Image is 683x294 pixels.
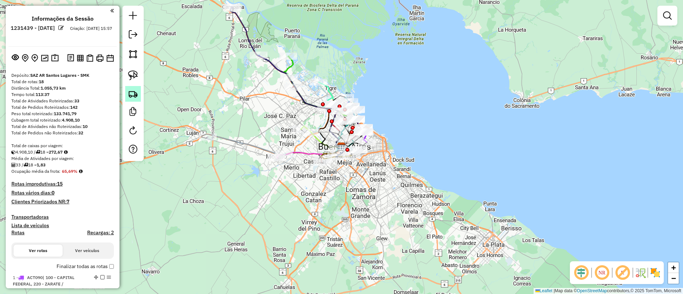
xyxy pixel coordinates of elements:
strong: 272,67 [49,149,63,155]
img: SAZ AR Santos Lugares - SMK [337,142,346,151]
div: Peso total roteirizado: [11,111,114,117]
button: Adicionar Atividades [30,53,39,64]
button: Painel de Sugestão [50,53,60,64]
div: Cubagem total roteirizado: [11,117,114,123]
button: Ver rotas [14,245,63,257]
div: Atividade não roteirizada - COTO C.I.C.S.A. [354,128,372,135]
div: Atividade não roteirizada - CENCOSUD S.A. (CHASIS) [347,116,365,123]
div: Atividade não roteirizada - INC S.A. [332,107,349,114]
img: Fluxo de ruas [635,267,646,278]
div: Atividade não roteirizada - COTO C.I.C.S.A. [342,103,360,110]
img: Exibir/Ocultar setores [650,267,661,278]
em: Finalizar rota [100,275,105,279]
em: Opções [107,275,111,279]
div: Atividade não roteirizada - INC S.A. PLAYO BALANCIN [334,118,352,125]
div: Total de Pedidos não Roteirizados: [11,130,114,136]
strong: 15 [57,181,63,187]
button: Centralizar mapa no depósito ou ponto de apoio [20,53,30,64]
img: Selecionar atividades - laço [128,70,138,80]
img: Criar rota [128,89,138,99]
strong: 133.741,79 [54,111,76,116]
span: Ocupação média da frota: [11,169,60,174]
input: Finalizar todas as rotas [109,264,114,269]
strong: 0 [52,189,54,196]
div: Total de rotas: [11,79,114,85]
span: ACT090 [27,275,43,280]
div: Distância Total: [11,85,114,91]
a: Reroteirizar Sessão [126,123,140,139]
strong: 113:37 [36,92,49,97]
div: Total de Atividades Roteirizadas: [11,98,114,104]
h4: Transportadoras [11,214,114,220]
a: Criar rota [125,86,141,102]
label: Finalizar todas as rotas [57,263,114,270]
span: | [554,288,555,293]
h4: Informações da Sessão [32,15,94,22]
div: Depósito: [11,72,114,79]
button: Imprimir Rotas [95,53,105,63]
div: Atividade não roteirizada - COTO C.I.C.S.A. [350,146,367,153]
i: Meta Caixas/viagem: 250,00 Diferença: 22,67 [64,150,68,154]
div: Total de caixas por viagem: [11,143,114,149]
strong: 18 [39,79,44,84]
button: Disponibilidade de veículos [105,53,115,63]
h6: 1231439 - [DATE] [11,25,55,31]
div: 33 / 18 = [11,162,114,168]
div: 4.908,10 / 18 = [11,149,114,155]
h4: Rotas improdutivas: [11,181,114,187]
i: Total de rotas [23,163,28,167]
button: Ver veículos [63,245,112,257]
a: Nova sessão e pesquisa [126,9,140,25]
h4: Lista de veículos [11,223,114,229]
button: Otimizar todas as rotas [39,53,50,63]
strong: 65,69% [62,169,78,174]
span: Ocultar deslocamento [573,264,590,281]
button: Logs desbloquear sessão [66,53,75,64]
strong: 4.908,10 [62,117,80,123]
a: Zoom out [668,273,679,284]
em: Alterar sequência das rotas [94,275,98,279]
strong: 10 [83,124,88,129]
div: Atividade não roteirizada - COTO C.I.C.S.A. [325,101,343,108]
button: Visualizar Romaneio [85,53,95,63]
i: Cubagem total roteirizado [11,150,16,154]
a: Criar modelo [126,105,140,121]
a: Exibir filtros [660,9,674,23]
div: Map data © contributors,© 2025 TomTom, Microsoft [534,288,683,294]
a: Exportar sessão [126,27,140,43]
button: Exibir sessão original [10,52,20,64]
div: Total de Atividades não Roteirizadas: [11,123,114,130]
strong: SAZ AR Santos Lugares - SMK [30,73,89,78]
a: Leaflet [535,288,552,293]
button: Visualizar relatório de Roteirização [75,53,85,63]
a: Zoom in [668,262,679,273]
span: Ocultar NR [593,264,610,281]
span: Exibir rótulo [614,264,631,281]
h4: Recargas: 2 [87,230,114,236]
div: Atividade não roteirizada - INC S.A. - Balancin [347,106,365,113]
div: Total de Pedidos Roteirizados: [11,104,114,111]
a: OpenStreetMap [577,288,607,293]
span: + [671,263,676,272]
strong: 1.055,73 km [41,85,66,91]
a: Rotas [11,230,25,236]
i: Total de Atividades [11,163,16,167]
strong: 142 [70,105,78,110]
strong: 32 [78,130,83,135]
strong: 1,83 [37,162,46,167]
h4: Clientes Priorizados NR: [11,199,114,205]
div: Atividade não roteirizada - COTO C.I.C.S.A. - NO I33 [355,124,373,131]
div: Média de Atividades por viagem: [11,155,114,162]
strong: 33 [74,98,79,103]
span: − [671,274,676,283]
img: Selecionar atividades - polígono [128,49,138,59]
a: Clique aqui para minimizar o painel [110,6,114,15]
div: Tempo total: [11,91,114,98]
em: Alterar nome da sessão [58,25,64,31]
em: Média calculada utilizando a maior ocupação (%Peso ou %Cubagem) de cada rota da sessão. Rotas cro... [79,169,83,173]
div: Criação: [DATE] 15:57 [67,25,115,32]
div: Atividade não roteirizada - CENCOSUD S.A. [356,129,374,136]
strong: 7 [67,198,69,205]
i: Total de rotas [36,150,40,154]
